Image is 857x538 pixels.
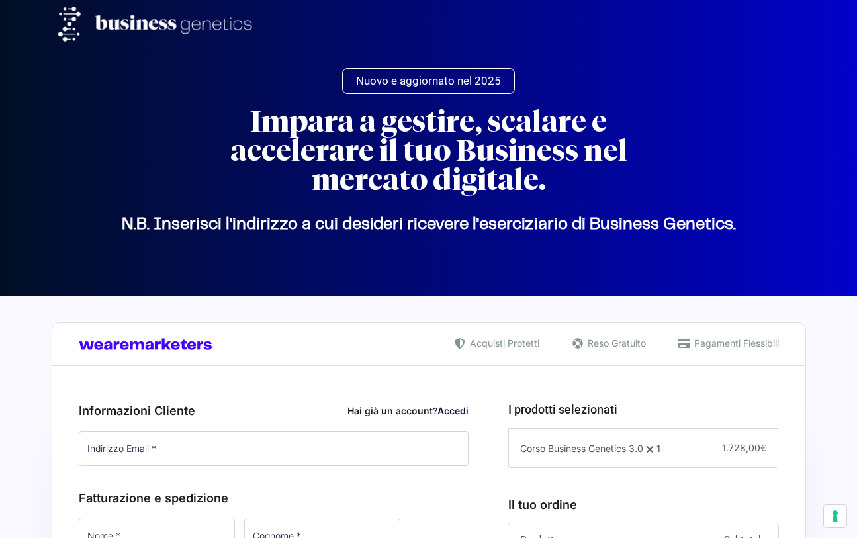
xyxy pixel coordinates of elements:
span: € [760,442,766,453]
span: Reso Gratuito [584,336,646,350]
h3: Informazioni Cliente [79,402,469,420]
button: Le tue preferenze relative al consenso per le tecnologie di tracciamento [824,505,846,527]
a: Accedi [437,405,469,416]
a: Nuovo e aggiornato nel 2025 [342,68,515,94]
span: Pagamenti Flessibili [691,336,779,350]
div: Hai già un account? [347,404,469,418]
span: 1 [656,443,660,454]
h3: Fatturazione e spedizione [79,489,469,507]
h3: Il tuo ordine [508,496,778,514]
h2: Impara a gestire, scalare e accelerare il tuo Business nel mercato digitale. [191,107,667,195]
p: N.B. Inserisci l’indirizzo a cui desideri ricevere l’eserciziario di Business Genetics. [58,224,799,225]
h3: I prodotti selezionati [508,400,778,418]
span: Corso Business Genetics 3.0 [520,443,643,454]
span: Nuovo e aggiornato nel 2025 [356,75,501,87]
input: Indirizzo Email * [79,431,469,466]
span: 1.728,00 [722,442,766,453]
span: Acquisti Protetti [467,336,539,350]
